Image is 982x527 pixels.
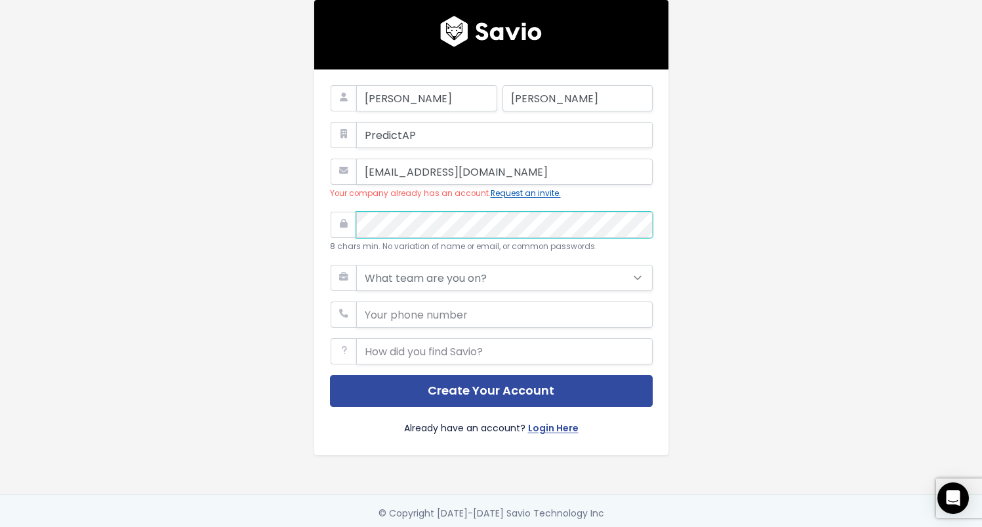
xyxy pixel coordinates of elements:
[330,407,653,439] div: Already have an account?
[330,188,561,199] form: Your company already has an account.
[356,85,497,111] input: First Name
[502,85,653,111] input: Last Name
[356,338,653,364] input: How did you find Savio?
[330,375,653,407] button: Create Your Account
[356,302,653,328] input: Your phone number
[937,482,969,514] div: Open Intercom Messenger
[378,505,604,522] div: © Copyright [DATE]-[DATE] Savio Technology Inc
[528,420,579,439] a: Login Here
[440,16,542,47] img: logo600x187.a314fd40982d.png
[356,122,653,148] input: Company
[356,159,653,185] input: Work Email Address
[491,187,561,201] button: Request an invite.
[330,241,597,252] small: 8 chars min. No variation of name or email, or common passwords.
